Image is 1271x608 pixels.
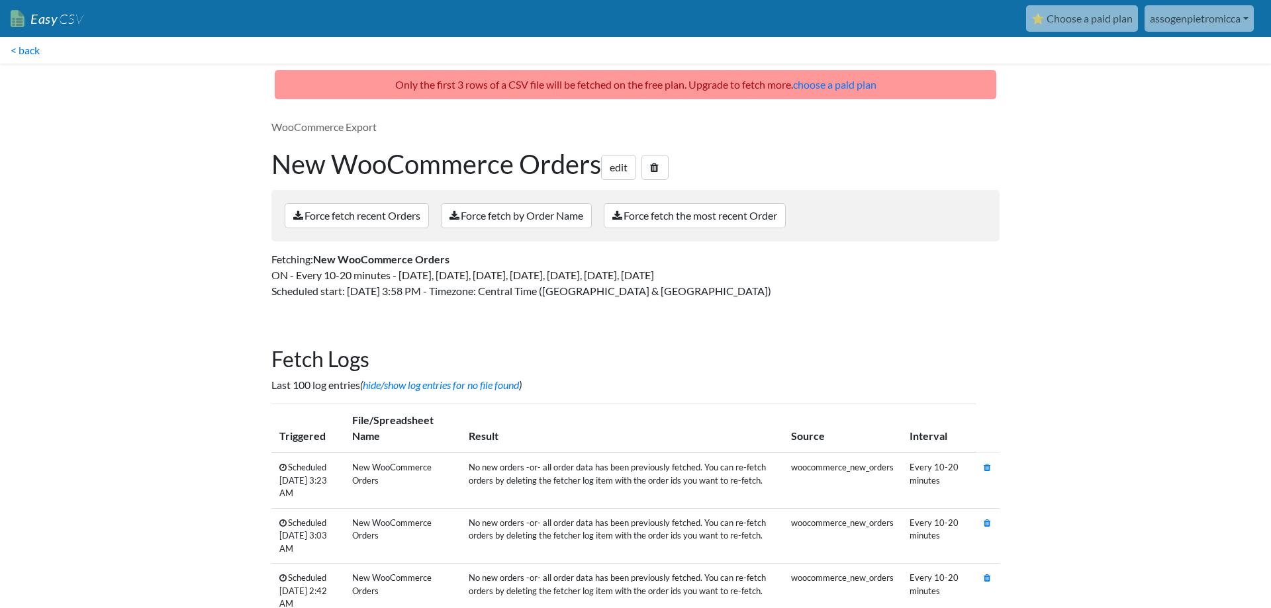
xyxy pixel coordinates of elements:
td: No new orders -or- all order data has been previously fetched. You can re-fetch orders by deletin... [461,508,783,564]
a: ⭐ Choose a paid plan [1026,5,1138,32]
a: hide/show log entries for no file found [363,378,519,391]
th: Result [461,404,783,453]
td: No new orders -or- all order data has been previously fetched. You can re-fetch orders by deletin... [461,453,783,508]
strong: New WooCommerce Orders [313,253,449,265]
a: choose a paid plan [793,78,876,91]
p: Last 100 log entries [271,377,1000,393]
a: assogenpietromicca [1145,5,1254,32]
h1: New WooCommerce Orders [271,148,1000,180]
p: WooCommerce Export [271,119,1000,135]
td: woocommerce_new_orders [783,453,902,508]
i: ( ) [360,378,522,391]
td: New WooCommerce Orders [344,453,461,508]
a: Force fetch by Order Name [441,203,592,228]
th: Interval [902,404,976,453]
td: woocommerce_new_orders [783,508,902,564]
td: New WooCommerce Orders [344,508,461,564]
p: Fetching: ON - Every 10-20 minutes - [DATE], [DATE], [DATE], [DATE], [DATE], [DATE], [DATE] Sched... [271,251,1000,299]
td: Every 10-20 minutes [902,453,976,508]
a: Force fetch the most recent Order [604,203,786,228]
p: Only the first 3 rows of a CSV file will be fetched on the free plan. Upgrade to fetch more. [275,70,996,99]
span: CSV [58,11,83,27]
th: Triggered [271,404,344,453]
td: Scheduled [DATE] 3:23 AM [271,453,344,508]
h2: Fetch Logs [271,347,1000,372]
th: File/Spreadsheet Name [344,404,461,453]
td: Scheduled [DATE] 3:03 AM [271,508,344,564]
a: EasyCSV [11,5,83,32]
a: edit [601,155,636,180]
td: Every 10-20 minutes [902,508,976,564]
a: Force fetch recent Orders [285,203,429,228]
th: Source [783,404,902,453]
